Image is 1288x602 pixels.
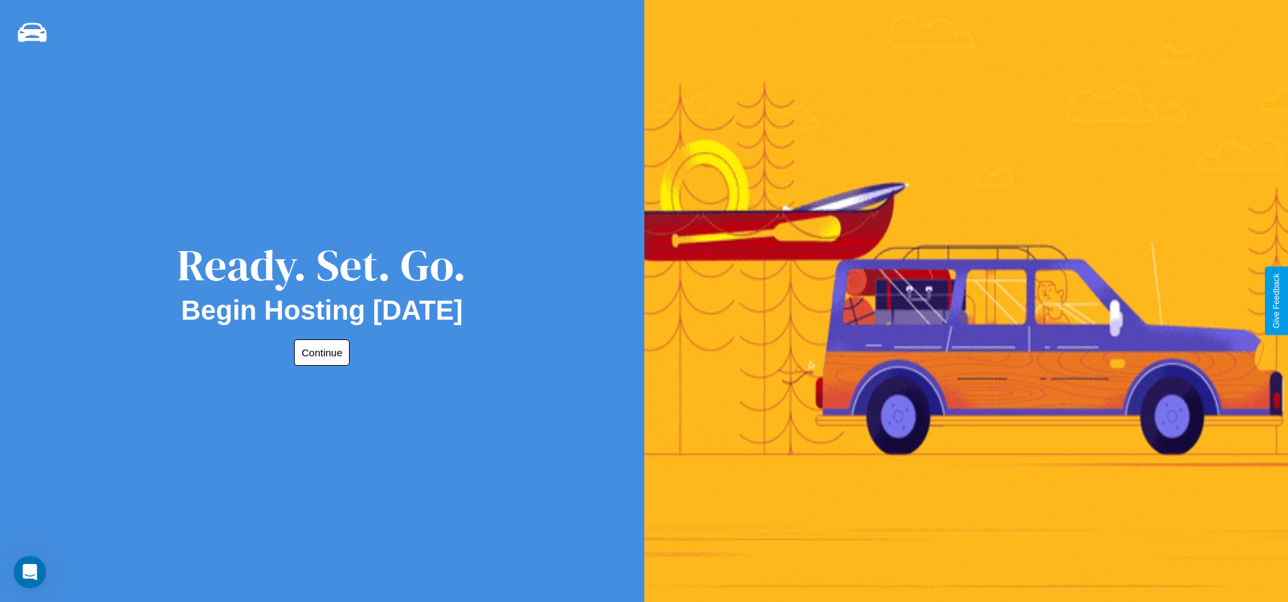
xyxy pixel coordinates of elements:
div: Give Feedback [1272,274,1281,328]
button: Continue [294,339,350,366]
div: Ready. Set. Go. [177,235,466,295]
iframe: Intercom live chat [14,556,46,588]
h2: Begin Hosting [DATE] [181,295,463,326]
